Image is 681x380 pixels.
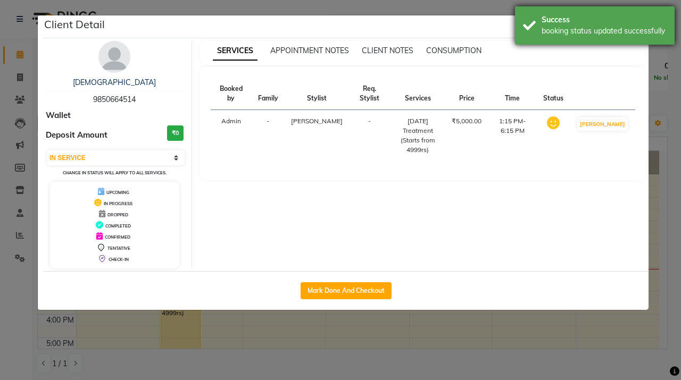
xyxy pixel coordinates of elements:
[107,246,130,251] span: TENTATIVE
[396,116,439,155] div: [DATE] Treatment (Starts from 4999rs)
[93,95,136,104] span: 9850664514
[63,170,167,175] small: Change in status will apply to all services.
[488,78,537,110] th: Time
[542,14,667,26] div: Success
[98,41,130,73] img: avatar
[106,190,129,195] span: UPCOMING
[107,212,128,217] span: DROPPED
[213,41,258,61] span: SERVICES
[291,117,343,125] span: [PERSON_NAME]
[109,257,129,262] span: CHECK-IN
[46,129,107,141] span: Deposit Amount
[211,110,252,162] td: Admin
[285,78,349,110] th: Stylist
[349,110,391,162] td: -
[577,117,628,131] button: [PERSON_NAME]
[488,110,537,162] td: 1:15 PM-6:15 PM
[105,223,131,229] span: COMPLETED
[301,282,392,299] button: Mark Done And Checkout
[104,201,132,206] span: IN PROGRESS
[252,110,285,162] td: -
[167,125,184,141] h3: ₹0
[390,78,445,110] th: Services
[537,78,570,110] th: Status
[349,78,391,110] th: Req. Stylist
[270,46,349,55] span: APPOINTMENT NOTES
[426,46,481,55] span: CONSUMPTION
[211,78,252,110] th: Booked by
[46,109,71,122] span: Wallet
[362,46,413,55] span: CLIENT NOTES
[252,78,285,110] th: Family
[44,16,105,32] h5: Client Detail
[542,26,667,37] div: booking status updated successfully
[452,116,481,126] div: ₹5,000.00
[445,78,488,110] th: Price
[105,234,130,240] span: CONFIRMED
[73,78,156,87] a: [DEMOGRAPHIC_DATA]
